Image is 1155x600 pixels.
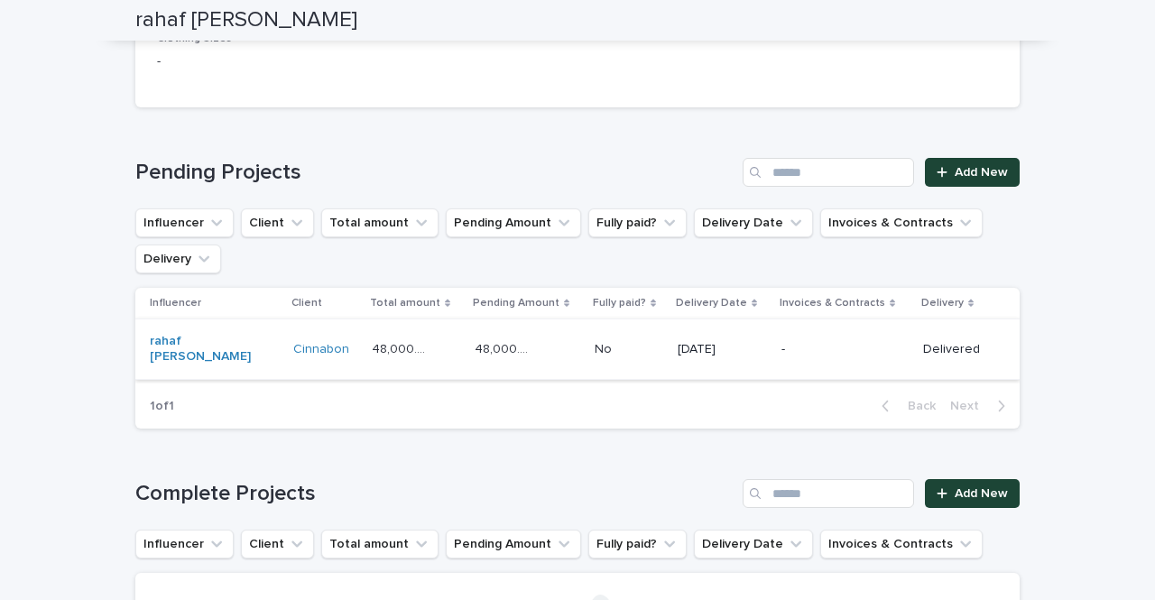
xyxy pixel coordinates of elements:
[694,530,813,558] button: Delivery Date
[925,158,1020,187] a: Add New
[925,479,1020,508] a: Add New
[135,160,735,186] h1: Pending Projects
[950,400,990,412] span: Next
[475,338,535,357] p: 48,000.00
[955,166,1008,179] span: Add New
[157,52,998,71] p: -
[241,530,314,558] button: Client
[135,245,221,273] button: Delivery
[743,479,914,508] input: Search
[291,293,322,313] p: Client
[135,530,234,558] button: Influencer
[678,342,766,357] p: [DATE]
[588,208,687,237] button: Fully paid?
[943,398,1020,414] button: Next
[921,293,964,313] p: Delivery
[473,293,559,313] p: Pending Amount
[241,208,314,237] button: Client
[150,293,201,313] p: Influencer
[321,208,439,237] button: Total amount
[923,342,991,357] p: Delivered
[694,208,813,237] button: Delivery Date
[820,208,983,237] button: Invoices & Contracts
[370,293,440,313] p: Total amount
[676,293,747,313] p: Delivery Date
[820,530,983,558] button: Invoices & Contracts
[446,208,581,237] button: Pending Amount
[781,342,894,357] p: -
[955,487,1008,500] span: Add New
[157,33,232,44] span: Clothing Sizes
[743,158,914,187] input: Search
[135,7,357,33] h2: rahaf [PERSON_NAME]
[446,530,581,558] button: Pending Amount
[321,530,439,558] button: Total amount
[897,400,936,412] span: Back
[135,208,234,237] button: Influencer
[150,334,263,365] a: rahaf [PERSON_NAME]
[867,398,943,414] button: Back
[135,384,189,429] p: 1 of 1
[780,293,885,313] p: Invoices & Contracts
[135,481,735,507] h1: Complete Projects
[372,338,432,357] p: 48,000.00
[595,338,615,357] p: No
[588,530,687,558] button: Fully paid?
[593,293,646,313] p: Fully paid?
[293,342,349,357] a: Cinnabon
[135,319,1020,380] tr: rahaf [PERSON_NAME] Cinnabon 48,000.0048,000.00 48,000.0048,000.00 NoNo [DATE]-Delivered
